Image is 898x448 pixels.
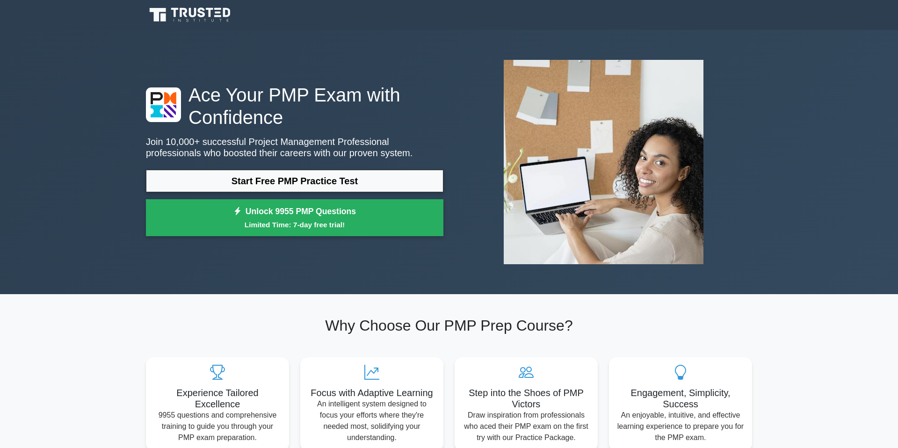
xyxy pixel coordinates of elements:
p: An intelligent system designed to focus your efforts where they're needed most, solidifying your ... [308,398,436,443]
p: Join 10,000+ successful Project Management Professional professionals who boosted their careers w... [146,136,443,159]
h2: Why Choose Our PMP Prep Course? [146,317,752,334]
p: Draw inspiration from professionals who aced their PMP exam on the first try with our Practice Pa... [462,410,590,443]
h5: Engagement, Simplicity, Success [616,387,745,410]
h5: Experience Tailored Excellence [153,387,282,410]
h5: Focus with Adaptive Learning [308,387,436,398]
h5: Step into the Shoes of PMP Victors [462,387,590,410]
p: An enjoyable, intuitive, and effective learning experience to prepare you for the PMP exam. [616,410,745,443]
a: Unlock 9955 PMP QuestionsLimited Time: 7-day free trial! [146,199,443,237]
small: Limited Time: 7-day free trial! [158,219,432,230]
a: Start Free PMP Practice Test [146,170,443,192]
p: 9955 questions and comprehensive training to guide you through your PMP exam preparation. [153,410,282,443]
h1: Ace Your PMP Exam with Confidence [146,84,443,129]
